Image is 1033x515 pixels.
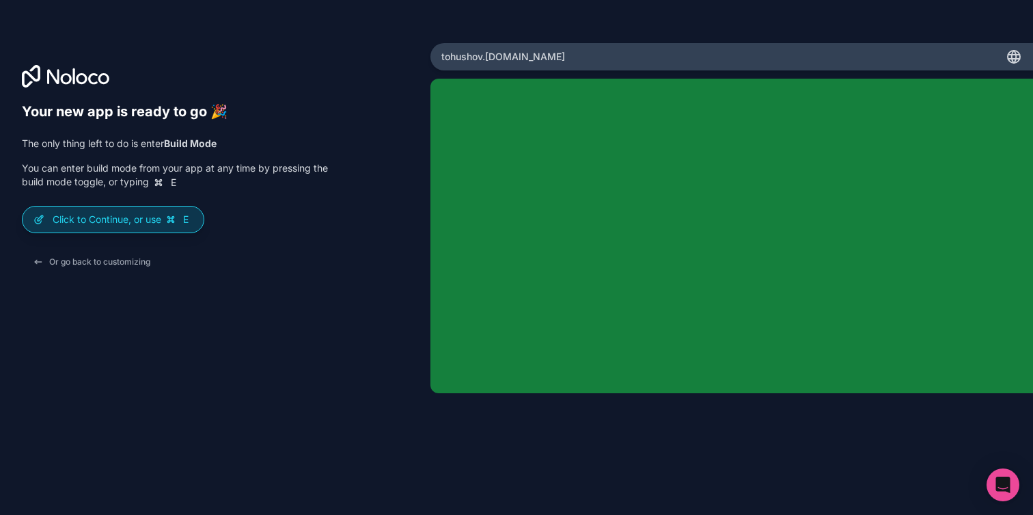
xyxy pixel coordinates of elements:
span: E [168,177,179,188]
button: Or go back to customizing [22,250,161,274]
p: Click to Continue, or use [53,213,193,226]
div: Open Intercom Messenger [987,468,1019,501]
p: The only thing left to do is enter [22,137,328,150]
iframe: App Preview [430,79,1033,393]
p: You can enter build mode from your app at any time by pressing the build mode toggle, or typing [22,161,328,189]
h6: Your new app is ready to go 🎉 [22,103,328,120]
span: tohushov .[DOMAIN_NAME] [441,50,565,64]
strong: Build Mode [164,137,217,149]
span: E [180,214,191,225]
